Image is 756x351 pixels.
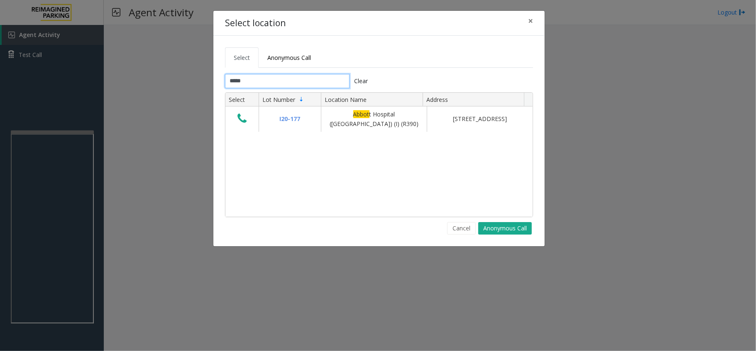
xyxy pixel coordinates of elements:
[225,93,259,107] th: Select
[447,222,476,235] button: Cancel
[432,114,528,124] div: [STREET_ADDRESS]
[225,47,533,68] ul: Tabs
[350,74,373,88] button: Clear
[326,110,422,129] div: t Hospital ([GEOGRAPHIC_DATA]) (I) (R390)
[353,110,369,118] span: Abbot
[478,222,532,235] button: Anonymous Call
[426,96,448,104] span: Address
[267,54,311,62] span: Anonymous Call
[225,17,286,30] h4: Select location
[264,114,316,124] div: I20-177
[325,96,367,104] span: Location Name
[522,11,539,31] button: Close
[528,15,533,27] span: ×
[262,96,295,104] span: Lot Number
[234,54,250,62] span: Select
[298,96,305,103] span: Sortable
[225,93,533,217] div: Data table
